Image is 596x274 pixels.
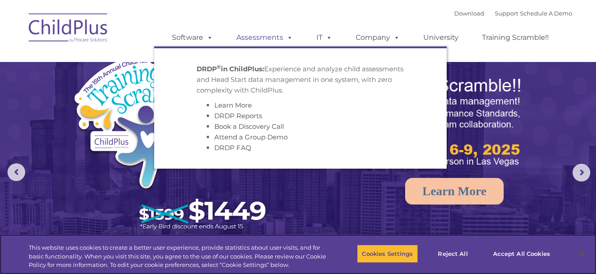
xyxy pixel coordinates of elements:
button: Reject All [425,244,481,263]
a: University [414,29,467,46]
button: Accept All Cookies [488,244,555,263]
a: Learn More [405,178,504,205]
a: IT [307,29,341,46]
strong: DRDP in ChildPlus: [197,65,264,73]
a: Book a Discovery Call [214,122,284,131]
font: | [454,10,572,17]
span: Phone number [123,95,160,101]
a: Training Scramble!! [473,29,558,46]
a: Company [347,29,409,46]
a: DRDP Reports [214,112,262,120]
a: Attend a Group Demo [214,133,288,141]
a: Schedule A Demo [520,10,572,17]
button: Cookies Settings [357,244,418,263]
a: Assessments [228,29,302,46]
img: ChildPlus by Procare Solutions [24,7,113,51]
span: Last name [123,58,150,65]
p: Experience and analyze child assessments and Head Start data management in one system, with zero ... [197,64,404,96]
a: Support [495,10,518,17]
sup: © [217,64,221,70]
a: Learn More [214,101,252,109]
button: Close [572,244,592,263]
div: This website uses cookies to create a better user experience, provide statistics about user visit... [29,243,328,270]
a: Download [454,10,484,17]
a: DRDP FAQ [214,143,251,152]
a: Software [163,29,222,46]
